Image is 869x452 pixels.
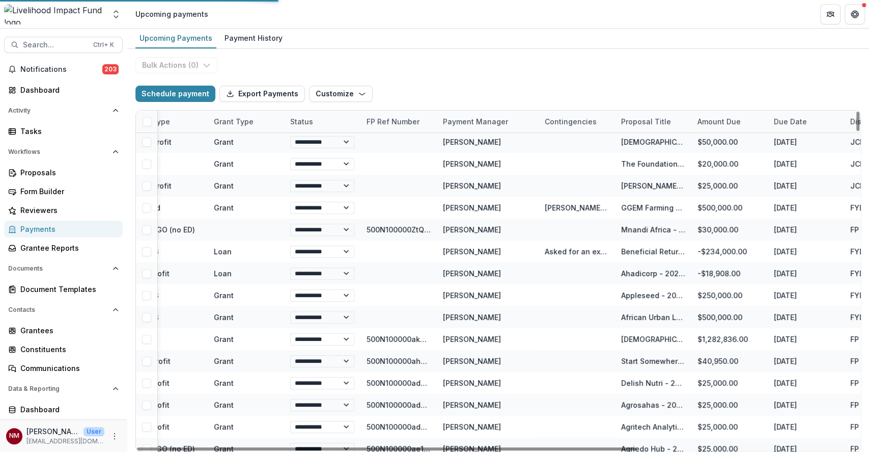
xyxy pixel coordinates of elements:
div: [PERSON_NAME] [443,356,501,366]
div: The Foundation for Child Health and Mental Health in [GEOGRAPHIC_DATA] and [GEOGRAPHIC_DATA] 2025 [621,158,685,169]
div: Delish Nutri - 2025 - Lab GTKY [621,378,685,388]
div: [PERSON_NAME] [443,268,501,279]
div: [PERSON_NAME] [443,312,501,323]
div: Intl NGO (no ED) [137,224,195,235]
div: [DEMOGRAPHIC_DATA] Council - 2025 WASH Program in [GEOGRAPHIC_DATA] [621,334,685,344]
div: Grant [214,312,234,323]
div: Status [284,111,360,132]
div: $25,000.00 [691,175,768,197]
nav: breadcrumb [131,7,212,21]
div: Agrosahas - 2025 -Lab GTKY [621,400,685,410]
div: FYD [850,202,864,213]
a: Reviewers [4,202,123,219]
div: FYD [850,312,864,323]
div: Beneficial Returns (Sistema Bio) - 2023 Loan [621,246,685,257]
div: 500N100000adsJzIAI [367,400,431,410]
div: [DATE] [768,350,844,372]
span: Search... [23,41,87,49]
div: Grant [214,158,234,169]
div: [DEMOGRAPHIC_DATA] World Watch 2025 [621,137,685,147]
a: Dashboard [4,82,123,98]
div: Appleseed - 2024-26 Grant - Lab & Fund [621,290,685,301]
div: $1,282,836.00 [691,328,768,350]
div: $25,000.00 [691,394,768,416]
div: [DATE] [768,372,844,394]
div: Grant [214,400,234,410]
div: Proposals [20,167,115,178]
img: Livelihood Impact Fund logo [4,4,105,24]
div: Start Somewhere - 2025 Grant - TwistBlock Automation Tool [621,356,685,366]
div: [DATE] [768,284,844,306]
div: Grant Type [208,111,284,132]
div: [DATE] [768,416,844,438]
div: Loan [214,246,232,257]
div: -$234,000.00 [691,241,768,262]
div: [PERSON_NAME] [443,202,501,213]
div: Payment History [220,31,287,45]
div: GGEM Farming - 2024-26 Grant [621,202,685,213]
div: Grant [214,290,234,301]
div: $50,000.00 [691,131,768,153]
div: 500N100000ZtQ5tIAF [367,224,431,235]
div: 500N100000ahHovIAE [367,356,431,366]
div: Communications [20,363,115,374]
button: Open Contacts [4,302,123,318]
a: Proposals [4,164,123,181]
span: Documents [8,265,108,272]
div: [PERSON_NAME] [443,421,501,432]
div: FP Ref Number [360,111,437,132]
div: Proposal Title [615,111,691,132]
div: [PERSON_NAME] [443,378,501,388]
button: Customize [309,86,373,102]
button: Schedule payment [135,86,215,102]
button: Export Payments [219,86,305,102]
div: [PERSON_NAME] [443,246,501,257]
div: $250,000.00 [691,284,768,306]
div: 500N100000adnqZIAQ [367,378,431,388]
p: [EMAIL_ADDRESS][DOMAIN_NAME] [26,437,104,446]
div: Grant [214,421,234,432]
div: 500N100000akVYjIAM [367,334,431,344]
a: Tasks [4,123,123,140]
div: Status [284,116,319,127]
span: Activity [8,107,108,114]
div: Grant [214,378,234,388]
a: Constituents [4,341,123,358]
div: Dashboard [20,85,115,95]
div: [DATE] [768,175,844,197]
a: Upcoming Payments [135,29,216,48]
div: Payment Manager [437,111,539,132]
div: [DATE] [768,241,844,262]
button: Open Documents [4,260,123,277]
span: Contacts [8,306,108,313]
div: Due Date [768,111,844,132]
div: Grant [214,137,234,147]
button: Open Workflows [4,144,123,160]
div: Grantee Reports [20,243,115,253]
span: Notifications [20,65,102,74]
div: $25,000.00 [691,416,768,438]
div: [DATE] [768,394,844,416]
div: [PERSON_NAME] working w/ [PERSON_NAME] on what account to send to [545,202,609,213]
div: [DATE] [768,262,844,284]
a: Communications [4,360,123,377]
div: Amount Due [691,116,747,127]
div: Constituents [20,344,115,355]
div: 500N100000adsJzIAI [367,421,431,432]
button: Open Activity [4,102,123,119]
button: Search... [4,37,123,53]
span: Data & Reporting [8,385,108,392]
div: [DATE] [768,153,844,175]
div: Grant [214,180,234,191]
div: Proposal Title [615,116,677,127]
div: Payment Manager [437,116,514,127]
div: Org type [131,111,208,132]
div: FYD [850,268,864,279]
a: Grantees [4,322,123,339]
div: $500,000.00 [691,306,768,328]
button: More [108,430,121,442]
div: Document Templates [20,284,115,295]
div: $25,000.00 [691,372,768,394]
